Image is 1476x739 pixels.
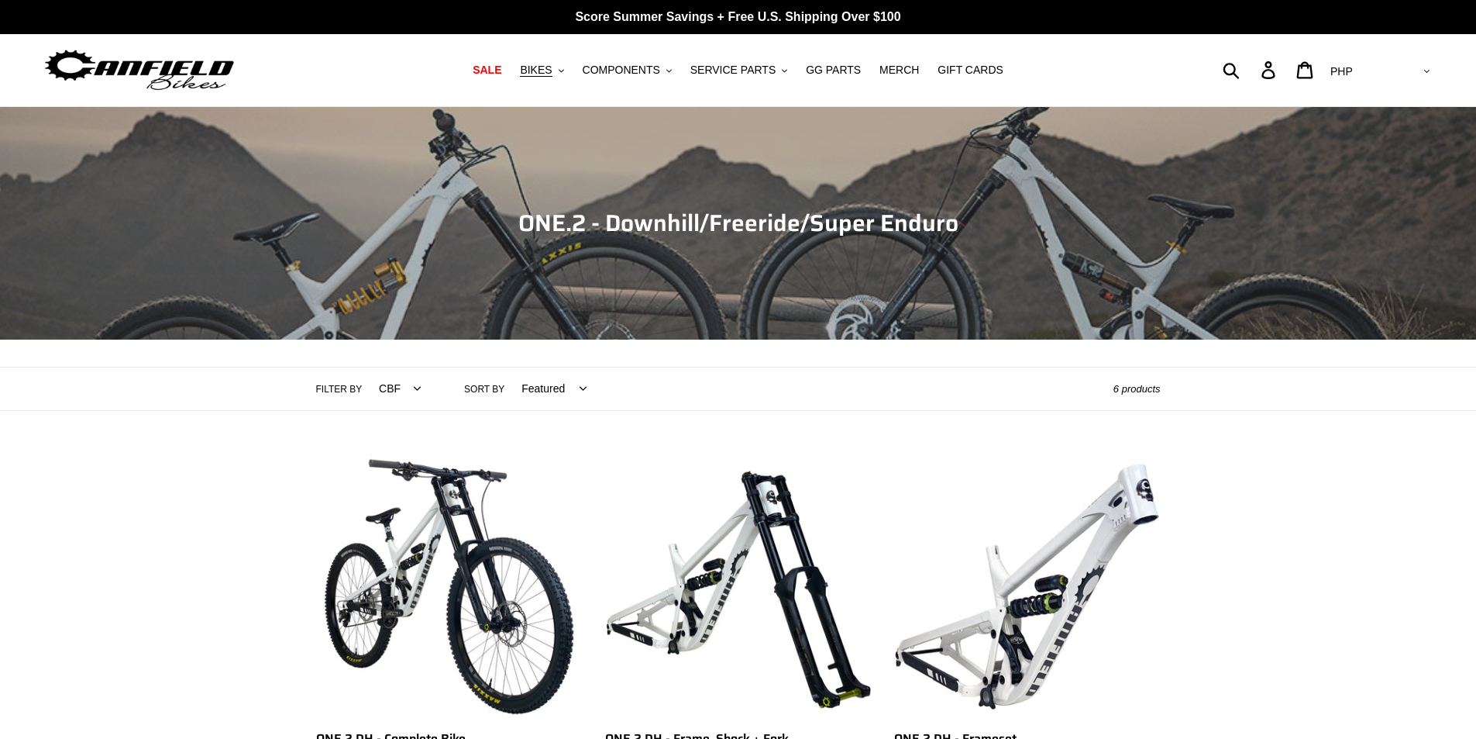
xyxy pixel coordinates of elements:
span: BIKES [520,64,552,77]
label: Filter by [316,382,363,396]
button: COMPONENTS [575,60,680,81]
span: GIFT CARDS [938,64,1003,77]
span: COMPONENTS [583,64,660,77]
label: Sort by [464,382,504,396]
a: GG PARTS [798,60,869,81]
span: ONE.2 - Downhill/Freeride/Super Enduro [518,205,958,241]
button: BIKES [512,60,571,81]
a: GIFT CARDS [930,60,1011,81]
img: Canfield Bikes [43,46,236,95]
span: GG PARTS [806,64,861,77]
a: SALE [465,60,509,81]
span: 6 products [1113,383,1161,395]
button: SERVICE PARTS [683,60,795,81]
input: Search [1231,53,1271,87]
a: MERCH [872,60,927,81]
span: SERVICE PARTS [690,64,776,77]
span: MERCH [879,64,919,77]
span: SALE [473,64,501,77]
